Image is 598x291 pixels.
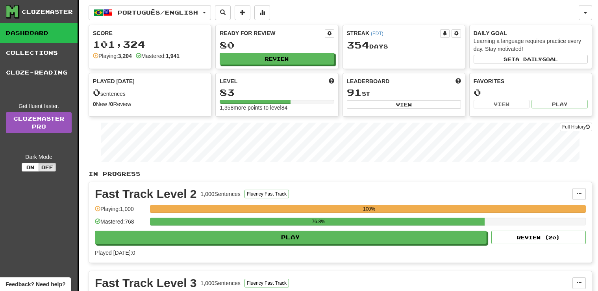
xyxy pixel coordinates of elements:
[93,39,207,49] div: 101,324
[93,29,207,37] div: Score
[474,29,588,37] div: Daily Goal
[118,9,198,16] span: Português / English
[95,188,197,200] div: Fast Track Level 2
[220,53,334,65] button: Review
[6,280,65,288] span: Open feedback widget
[531,100,588,108] button: Play
[347,100,461,109] button: View
[220,104,334,112] div: 1,358 more points to level 84
[93,101,96,107] strong: 0
[39,163,56,172] button: Off
[136,52,180,60] div: Mastered:
[254,5,270,20] button: More stats
[89,5,211,20] button: Português/English
[152,218,485,226] div: 76.8%
[152,205,586,213] div: 100%
[347,39,369,50] span: 354
[166,53,180,59] strong: 1,941
[95,250,135,256] span: Played [DATE]: 0
[474,88,588,97] div: 0
[95,218,146,231] div: Mastered: 768
[244,190,289,198] button: Fluency Fast Track
[347,29,440,37] div: Streak
[93,87,100,98] span: 0
[95,277,197,289] div: Fast Track Level 3
[201,190,241,198] div: 1,000 Sentences
[455,77,461,85] span: This week in points, UTC
[474,77,588,85] div: Favorites
[347,87,362,98] span: 91
[6,102,72,110] div: Get fluent faster.
[515,56,542,62] span: a daily
[347,40,461,50] div: Day s
[93,77,135,85] span: Played [DATE]
[6,112,72,133] a: ClozemasterPro
[89,170,592,178] p: In Progress
[474,37,588,53] div: Learning a language requires practice every day. Stay motivated!
[220,77,237,85] span: Level
[118,53,132,59] strong: 3,204
[329,77,334,85] span: Score more points to level up
[6,153,72,161] div: Dark Mode
[22,8,73,16] div: Clozemaster
[215,5,231,20] button: Search sentences
[347,88,461,98] div: st
[491,231,586,244] button: Review (20)
[560,123,592,131] button: Full History
[93,52,132,60] div: Playing:
[244,279,289,287] button: Fluency Fast Track
[93,100,207,108] div: New / Review
[93,88,207,98] div: sentences
[220,40,334,50] div: 80
[474,55,588,63] button: Seta dailygoal
[347,77,390,85] span: Leaderboard
[201,279,241,287] div: 1,000 Sentences
[95,205,146,218] div: Playing: 1,000
[474,100,530,108] button: View
[110,101,113,107] strong: 0
[371,31,383,36] a: (EDT)
[220,29,324,37] div: Ready for Review
[235,5,250,20] button: Add sentence to collection
[220,88,334,97] div: 83
[22,163,39,172] button: On
[95,231,487,244] button: Play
